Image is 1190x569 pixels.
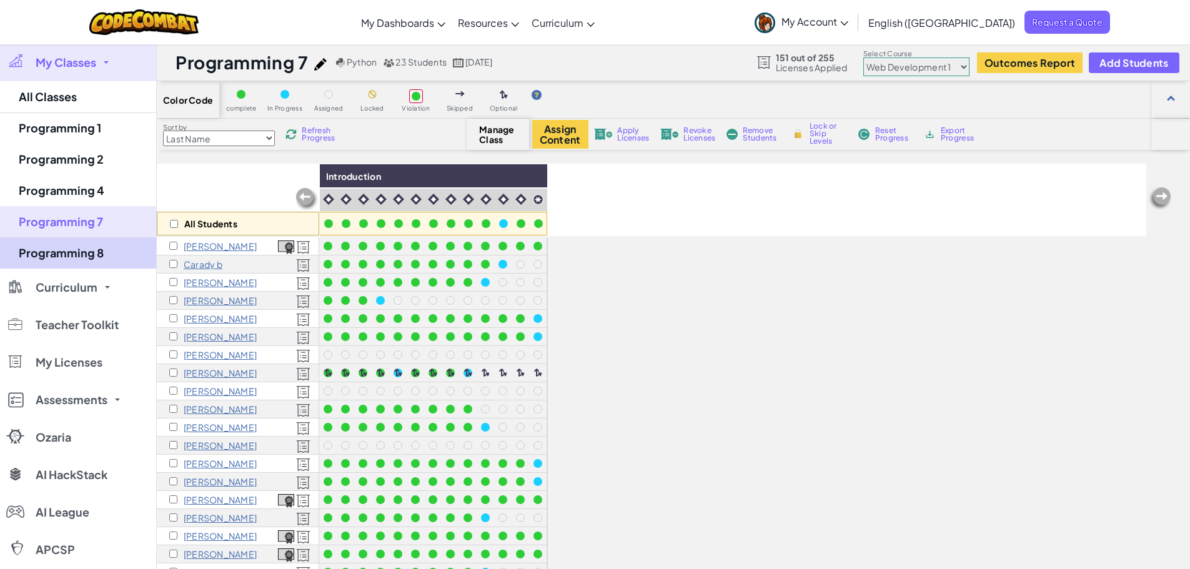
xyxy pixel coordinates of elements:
[726,129,738,140] img: IconRemoveStudents.svg
[36,394,107,405] span: Assessments
[1148,186,1173,211] img: Arrow_Left_Inactive.png
[296,277,310,290] img: Licensed
[480,194,492,205] img: IconIntro.svg
[868,16,1015,29] span: English ([GEOGRAPHIC_DATA])
[296,349,310,363] img: Licensed
[743,127,780,142] span: Remove Students
[296,403,310,417] img: Licensed
[455,91,465,96] img: IconSkippedLevel.svg
[810,122,846,145] span: Lock or Skip Levels
[465,56,492,67] span: [DATE]
[410,194,422,205] img: IconIntro.svg
[383,58,394,67] img: MultipleUsers.png
[296,548,310,562] img: Licensed
[184,531,257,541] p: Daniel Oden
[296,512,310,526] img: Licensed
[296,476,310,490] img: Licensed
[184,350,257,360] p: Noah Francis
[36,507,89,518] span: AI League
[184,513,257,523] p: Faith McGlumphy
[617,127,649,142] span: Apply Licenses
[498,194,509,205] img: IconIntro.svg
[296,295,310,309] img: Licensed
[1024,11,1110,34] a: Request a Quote
[453,58,464,67] img: calendar.svg
[515,194,527,205] img: IconIntro.svg
[176,51,308,74] h1: Programming 7
[791,128,805,139] img: IconLock.svg
[358,194,369,205] img: IconIntro.svg
[278,528,294,543] a: View Course Completion Certificate
[375,194,387,205] img: IconIntro.svg
[395,56,447,67] span: 23 Students
[36,282,97,293] span: Curriculum
[748,2,855,42] a: My Account
[163,95,213,105] span: Color Code
[184,332,257,342] p: Martin Eichholtz-Sylvester
[458,16,508,29] span: Resources
[490,105,518,112] span: Optional
[1099,57,1168,68] span: Add Students
[302,127,340,142] span: Refresh Progress
[941,127,979,142] span: Export Progress
[977,52,1083,73] button: Outcomes Report
[533,194,543,205] img: IconCapstoneLevel.svg
[361,16,434,29] span: My Dashboards
[347,56,377,67] span: Python
[36,432,71,443] span: Ozaria
[1089,52,1179,73] button: Add Students
[875,127,913,142] span: Reset Progress
[278,492,294,507] a: View Course Completion Certificate
[278,239,294,253] a: View Course Completion Certificate
[184,495,257,505] p: Evan Langston
[184,440,257,450] p: Trent Hudspeth
[532,16,583,29] span: Curriculum
[594,129,613,140] img: IconLicenseApply.svg
[532,90,542,100] img: IconHint.svg
[278,494,294,508] img: certificate-icon.png
[296,331,310,345] img: Licensed
[336,58,345,67] img: python.png
[393,194,404,205] img: IconIntro.svg
[296,385,310,399] img: Licensed
[278,547,294,561] a: View Course Completion Certificate
[184,404,257,414] p: kyleigh h
[184,477,257,487] p: Chloe Johnson
[296,259,310,272] img: Licensed
[924,129,936,140] img: IconArchive.svg
[447,105,473,112] span: Skipped
[89,9,199,35] img: CodeCombat logo
[296,240,310,254] img: Licensed
[314,105,344,112] span: Assigned
[463,194,474,205] img: IconIntro.svg
[285,129,297,140] img: IconReload.svg
[278,240,294,254] img: certificate-icon.png
[296,530,310,544] img: Licensed
[452,6,525,39] a: Resources
[428,194,439,205] img: IconIntro.svg
[862,6,1021,39] a: English ([GEOGRAPHIC_DATA])
[294,187,319,212] img: Arrow_Left_Inactive.png
[781,15,848,28] span: My Account
[296,440,310,453] img: Licensed
[479,124,516,144] span: Manage Class
[296,367,310,381] img: Licensed
[776,62,848,72] span: Licenses Applied
[660,129,679,140] img: IconLicenseRevoke.svg
[163,122,275,132] label: Sort by
[36,319,119,330] span: Teacher Toolkit
[226,105,257,112] span: complete
[532,120,588,149] button: Assign Content
[500,90,508,100] img: IconOptionalLevel.svg
[296,494,310,508] img: Licensed
[445,194,457,205] img: IconIntro.svg
[267,105,302,112] span: In Progress
[323,194,334,205] img: IconIntro.svg
[360,105,384,112] span: Locked
[184,422,257,432] p: Rylan Hale
[683,127,715,142] span: Revoke Licenses
[184,259,222,269] p: Carady b
[184,219,237,229] p: All Students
